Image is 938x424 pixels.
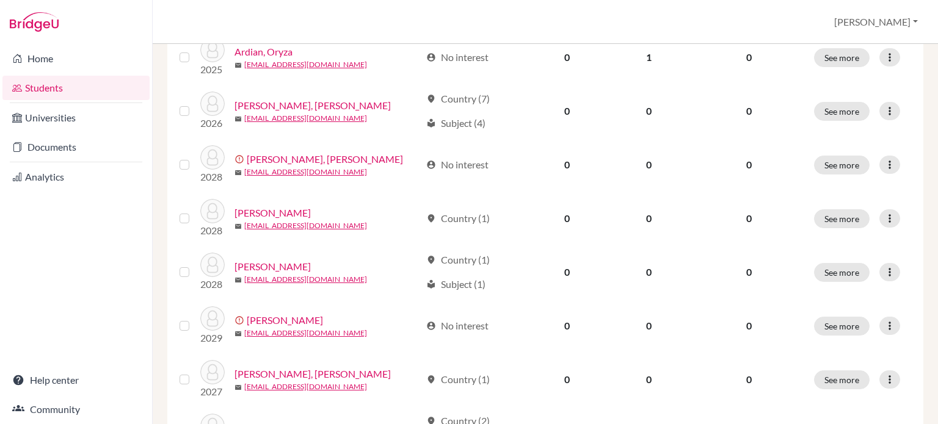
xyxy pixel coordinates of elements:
[829,10,923,34] button: [PERSON_NAME]
[200,277,225,292] p: 2028
[527,353,607,406] td: 0
[234,276,242,284] span: mail
[244,59,367,70] a: [EMAIL_ADDRESS][DOMAIN_NAME]
[234,384,242,391] span: mail
[200,306,225,331] img: Chan, Victoria Zoe
[234,206,311,220] a: [PERSON_NAME]
[607,192,691,245] td: 0
[814,317,870,336] button: See more
[699,318,799,333] p: 0
[426,94,436,104] span: location_on
[234,169,242,176] span: mail
[234,367,391,381] a: [PERSON_NAME], [PERSON_NAME]
[234,154,247,164] span: error_outline
[426,321,436,331] span: account_circle
[2,165,150,189] a: Analytics
[527,192,607,245] td: 0
[527,138,607,192] td: 0
[607,31,691,84] td: 1
[234,330,242,337] span: mail
[607,245,691,299] td: 0
[200,199,225,223] img: Black, Travis
[699,372,799,387] p: 0
[244,381,367,392] a: [EMAIL_ADDRESS][DOMAIN_NAME]
[200,360,225,384] img: Chandra, Raffaza Rizqial Gadizha
[426,118,436,128] span: local_library
[426,277,485,292] div: Subject (1)
[244,167,367,178] a: [EMAIL_ADDRESS][DOMAIN_NAME]
[200,384,225,399] p: 2027
[699,104,799,118] p: 0
[244,274,367,285] a: [EMAIL_ADDRESS][DOMAIN_NAME]
[426,52,436,62] span: account_circle
[200,38,225,62] img: Ardian, Oryza
[814,102,870,121] button: See more
[814,156,870,174] button: See more
[10,12,59,32] img: Bridge-U
[200,62,225,77] p: 2025
[426,211,490,226] div: Country (1)
[247,152,403,167] a: [PERSON_NAME], [PERSON_NAME]
[244,328,367,339] a: [EMAIL_ADDRESS][DOMAIN_NAME]
[200,223,225,238] p: 2028
[814,209,870,228] button: See more
[234,315,247,325] span: error_outline
[247,313,323,328] a: [PERSON_NAME]
[234,259,311,274] a: [PERSON_NAME]
[426,157,489,172] div: No interest
[814,48,870,67] button: See more
[426,372,490,387] div: Country (1)
[699,265,799,279] p: 0
[2,135,150,159] a: Documents
[814,370,870,389] button: See more
[699,157,799,172] p: 0
[2,106,150,130] a: Universities
[527,299,607,353] td: 0
[2,46,150,71] a: Home
[200,92,225,116] img: Ariyono, Aditya Putra
[527,31,607,84] td: 0
[200,170,225,184] p: 2028
[607,353,691,406] td: 0
[426,116,485,131] div: Subject (4)
[607,84,691,138] td: 0
[200,253,225,277] img: Budiman, Arkan Kaysan
[244,220,367,231] a: [EMAIL_ADDRESS][DOMAIN_NAME]
[607,299,691,353] td: 0
[426,318,489,333] div: No interest
[699,50,799,65] p: 0
[2,397,150,422] a: Community
[2,76,150,100] a: Students
[426,214,436,223] span: location_on
[2,368,150,392] a: Help center
[527,245,607,299] td: 0
[234,223,242,230] span: mail
[234,62,242,69] span: mail
[200,145,225,170] img: Azarya, Gavin Walif
[607,138,691,192] td: 0
[426,279,436,289] span: local_library
[699,211,799,226] p: 0
[244,113,367,124] a: [EMAIL_ADDRESS][DOMAIN_NAME]
[426,375,436,384] span: location_on
[234,115,242,123] span: mail
[200,116,225,131] p: 2026
[527,84,607,138] td: 0
[426,160,436,170] span: account_circle
[426,92,490,106] div: Country (7)
[814,263,870,282] button: See more
[200,331,225,345] p: 2029
[426,255,436,265] span: location_on
[234,45,293,59] a: Ardian, Oryza
[234,98,391,113] a: [PERSON_NAME], [PERSON_NAME]
[426,50,489,65] div: No interest
[426,253,490,267] div: Country (1)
